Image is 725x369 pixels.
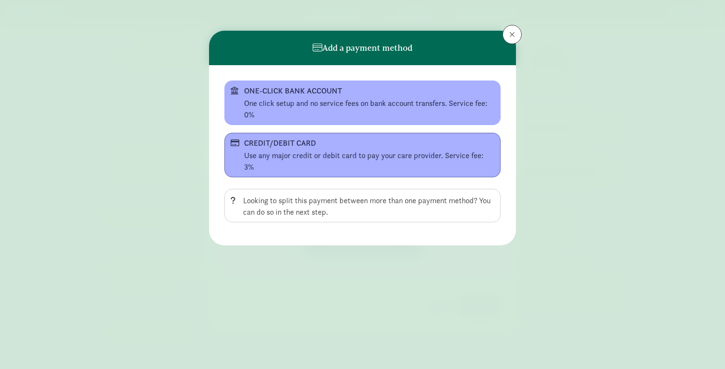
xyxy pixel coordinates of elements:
[244,150,494,173] div: Use any major credit or debit card to pay your care provider. Service fee: 3%
[244,98,494,121] div: One click setup and no service fees on bank account transfers. Service fee: 0%
[313,43,412,53] h6: Add a payment method
[224,133,501,177] button: CREDIT/DEBIT CARD Use any major credit or debit card to pay your care provider. Service fee: 3%
[224,81,501,125] button: ONE-CLICK BANK ACCOUNT One click setup and no service fees on bank account transfers. Service fee...
[244,85,479,97] div: ONE-CLICK BANK ACCOUNT
[243,195,494,218] div: Looking to split this payment between more than one payment method? You can do so in the next step.
[244,138,479,149] div: CREDIT/DEBIT CARD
